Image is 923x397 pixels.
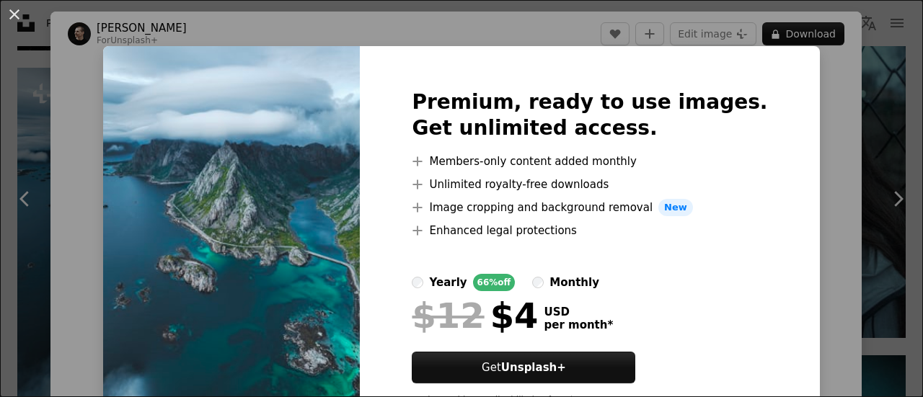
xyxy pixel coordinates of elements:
[544,318,613,331] span: per month *
[412,277,423,288] input: yearly66%off
[549,274,599,291] div: monthly
[412,176,767,193] li: Unlimited royalty-free downloads
[412,89,767,141] h2: Premium, ready to use images. Get unlimited access.
[412,199,767,216] li: Image cropping and background removal
[412,297,538,334] div: $4
[412,222,767,239] li: Enhanced legal protections
[412,153,767,170] li: Members-only content added monthly
[544,305,613,318] span: USD
[412,352,635,383] button: GetUnsplash+
[473,274,516,291] div: 66% off
[532,277,544,288] input: monthly
[429,274,467,291] div: yearly
[412,297,484,334] span: $12
[501,361,566,374] strong: Unsplash+
[658,199,693,216] span: New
